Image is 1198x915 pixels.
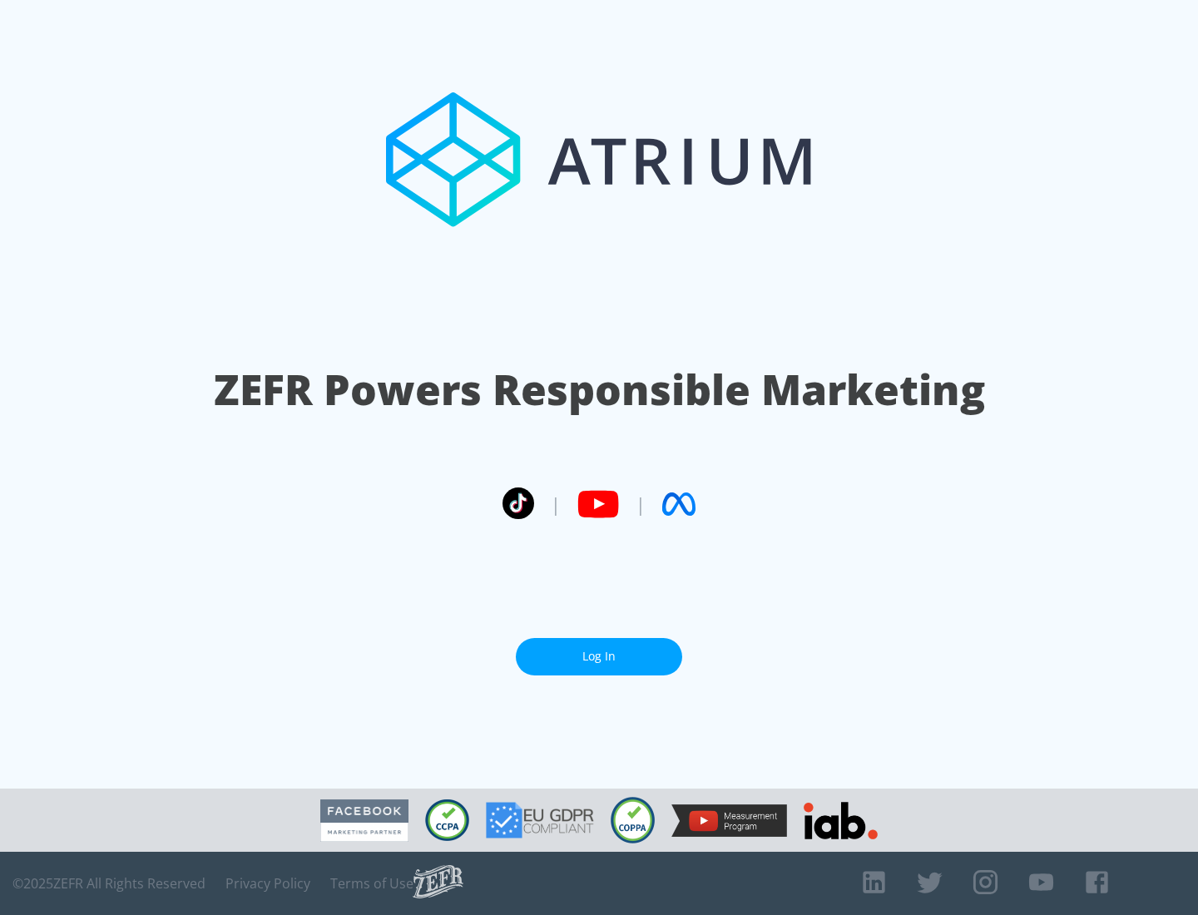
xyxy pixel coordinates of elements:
img: Facebook Marketing Partner [320,799,408,842]
a: Log In [516,638,682,675]
img: COPPA Compliant [611,797,655,843]
img: IAB [804,802,878,839]
img: CCPA Compliant [425,799,469,841]
a: Privacy Policy [225,875,310,892]
span: | [636,492,646,517]
span: © 2025 ZEFR All Rights Reserved [12,875,205,892]
img: GDPR Compliant [486,802,594,838]
a: Terms of Use [330,875,413,892]
img: YouTube Measurement Program [671,804,787,837]
span: | [551,492,561,517]
h1: ZEFR Powers Responsible Marketing [214,361,985,418]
